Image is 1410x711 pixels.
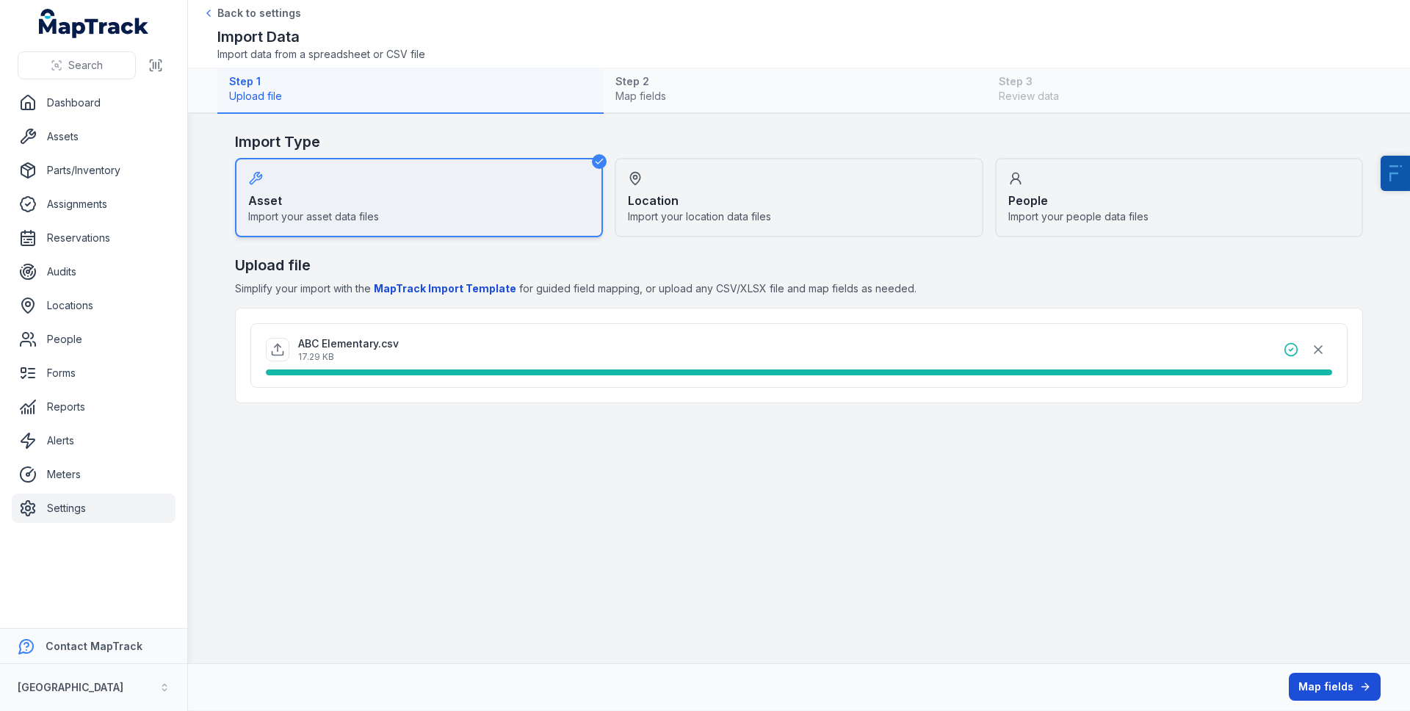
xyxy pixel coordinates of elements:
[12,325,176,354] a: People
[1008,209,1149,224] span: Import your people data files
[12,392,176,422] a: Reports
[248,192,282,209] strong: Asset
[217,68,604,114] button: Step 1Upload file
[1289,673,1381,701] button: Map fields
[18,681,123,693] strong: [GEOGRAPHIC_DATA]
[12,460,176,489] a: Meters
[235,131,1363,152] h2: Import Type
[374,282,516,295] b: MapTrack Import Template
[12,122,176,151] a: Assets
[39,9,149,38] a: MapTrack
[12,291,176,320] a: Locations
[203,6,301,21] a: Back to settings
[298,351,399,363] p: 17.29 KB
[604,68,988,114] button: Step 2Map fields
[217,6,301,21] span: Back to settings
[46,640,142,652] strong: Contact MapTrack
[217,26,425,47] h2: Import Data
[18,51,136,79] button: Search
[235,281,1363,296] span: Simplify your import with the for guided field mapping, or upload any CSV/XLSX file and map field...
[298,336,399,351] p: ABC Elementary.csv
[229,74,592,89] strong: Step 1
[615,89,976,104] span: Map fields
[12,257,176,286] a: Audits
[12,358,176,388] a: Forms
[229,89,592,104] span: Upload file
[12,190,176,219] a: Assignments
[12,494,176,523] a: Settings
[628,192,679,209] strong: Location
[217,47,425,62] span: Import data from a spreadsheet or CSV file
[12,223,176,253] a: Reservations
[1008,192,1048,209] strong: People
[235,255,1363,275] h2: Upload file
[68,58,103,73] span: Search
[248,209,379,224] span: Import your asset data files
[628,209,771,224] span: Import your location data files
[12,426,176,455] a: Alerts
[615,74,976,89] strong: Step 2
[12,156,176,185] a: Parts/Inventory
[12,88,176,118] a: Dashboard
